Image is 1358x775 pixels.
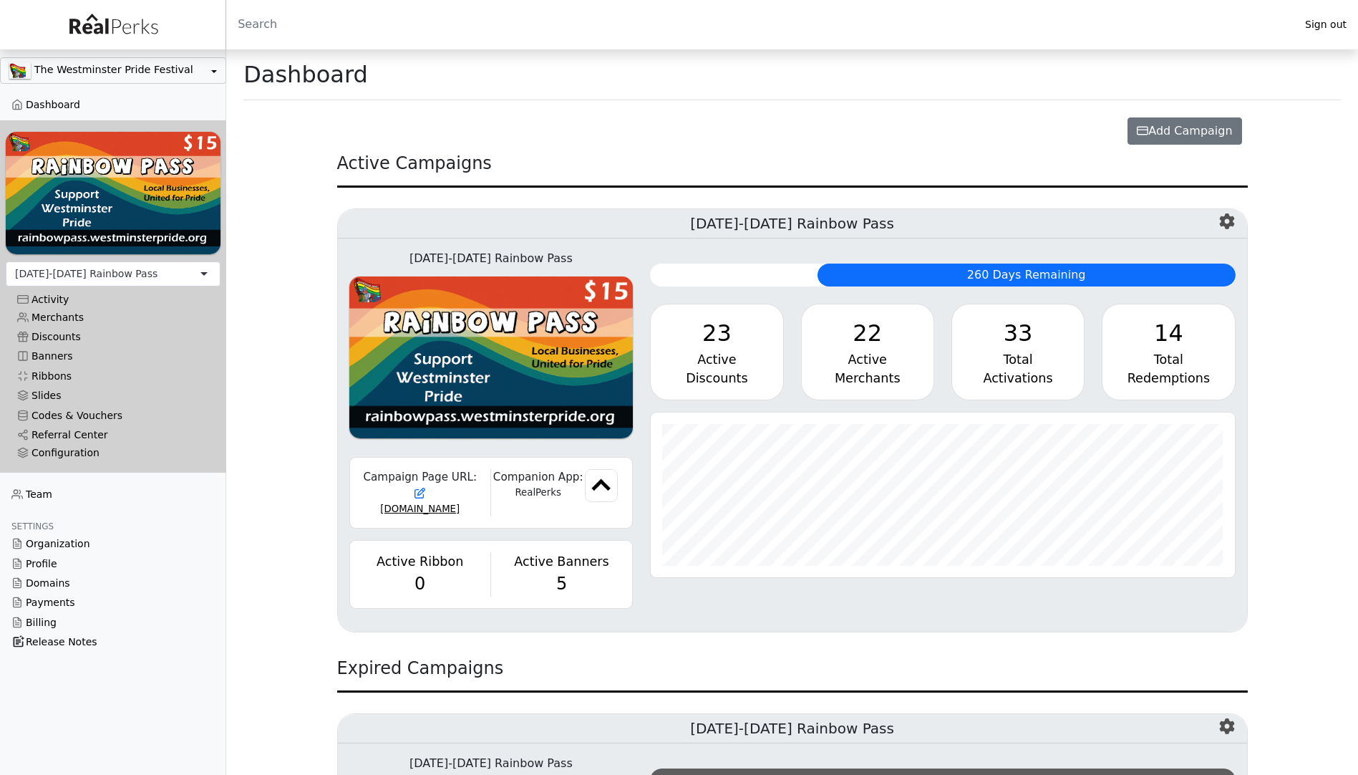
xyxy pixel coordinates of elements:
[585,469,618,502] img: favicon.png
[6,327,220,347] a: Discounts
[349,250,634,267] div: [DATE]-[DATE] Rainbow Pass
[650,304,783,400] a: 23 Active Discounts
[964,350,1072,369] div: Total
[359,469,482,502] div: Campaign Page URL:
[491,469,586,486] div: Companion App:
[6,425,220,445] a: Referral Center
[359,552,482,597] a: Active Ribbon 0
[964,316,1072,350] div: 33
[662,369,771,387] div: Discounts
[17,447,209,459] div: Configuration
[813,369,922,387] div: Merchants
[662,316,771,350] div: 23
[338,714,1247,743] h5: [DATE]-[DATE] Rainbow Pass
[337,655,1248,693] div: Expired Campaigns
[243,61,368,88] h1: Dashboard
[813,350,922,369] div: Active
[964,369,1072,387] div: Activations
[818,264,1236,287] div: 260 Days Remaining
[337,150,1248,188] div: Active Campaigns
[801,304,934,400] a: 22 Active Merchants
[6,347,220,366] a: Banners
[6,308,220,327] a: Merchants
[500,552,624,571] div: Active Banners
[359,552,482,571] div: Active Ribbon
[662,350,771,369] div: Active
[491,486,586,500] div: RealPerks
[6,386,220,405] a: Slides
[338,209,1247,239] h5: [DATE]-[DATE] Rainbow Pass
[380,504,460,514] a: [DOMAIN_NAME]
[500,552,624,597] a: Active Banners 5
[1102,304,1235,400] a: 14 Total Redemptions
[9,62,31,79] img: PEVPQqO2SyVNXgfwaIMfa0BvCByktUa7VxnbpGud.png
[349,276,634,439] img: eRKxjcLsEiawuSZ2PoSBGH23a04shQOiLHAI4Gum.png
[349,755,634,772] div: [DATE]-[DATE] Rainbow Pass
[6,405,220,425] a: Codes & Vouchers
[1114,350,1223,369] div: Total
[951,304,1085,400] a: 33 Total Activations
[15,266,157,281] div: [DATE]-[DATE] Rainbow Pass
[17,294,209,306] div: Activity
[1127,117,1241,145] button: Add Campaign
[359,571,482,597] div: 0
[6,132,220,254] img: eRKxjcLsEiawuSZ2PoSBGH23a04shQOiLHAI4Gum.png
[813,316,922,350] div: 22
[1114,316,1223,350] div: 14
[6,367,220,386] a: Ribbons
[1114,369,1223,387] div: Redemptions
[500,571,624,597] div: 5
[11,521,54,531] span: Settings
[62,9,165,41] img: real_perks_logo-01.svg
[226,7,1294,42] input: Search
[1294,15,1358,34] a: Sign out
